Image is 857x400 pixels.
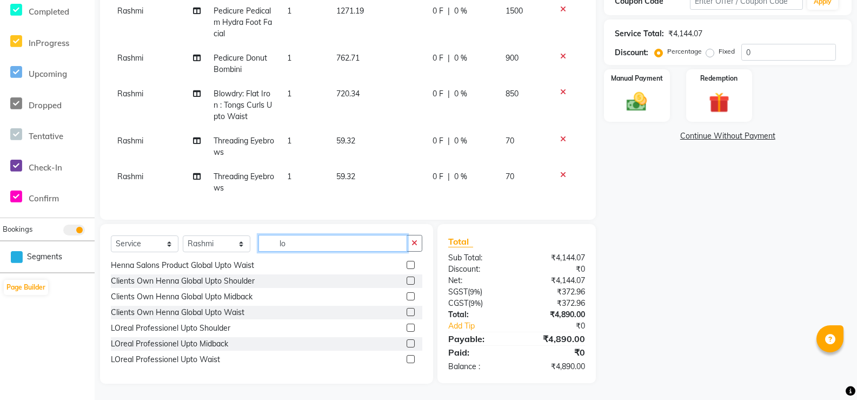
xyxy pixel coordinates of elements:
[702,90,736,115] img: _gift.svg
[111,291,253,303] div: Clients Own Henna Global Upto Midback
[29,193,59,204] span: Confirm
[433,53,443,64] span: 0 F
[287,89,291,99] span: 1
[529,320,593,332] div: ₹0
[440,252,516,264] div: Sub Total:
[214,136,274,157] span: Threading Eyebrows
[448,171,450,182] span: |
[440,346,516,359] div: Paid:
[111,354,220,365] div: LOreal Professionel Upto Waist
[287,53,291,63] span: 1
[448,53,450,64] span: |
[448,287,468,297] span: SGST
[117,89,143,99] span: Rashmi
[117,6,143,16] span: Rashmi
[336,136,355,146] span: 59.32
[516,264,593,275] div: ₹0
[516,332,593,345] div: ₹4,890.00
[29,38,69,48] span: InProgress
[516,298,593,309] div: ₹372.96
[448,5,450,17] span: |
[470,287,480,296] span: 9%
[433,88,443,100] span: 0 F
[506,172,514,181] span: 70
[620,90,654,114] img: _cash.svg
[111,307,244,318] div: Clients Own Henna Global Upto Waist
[516,275,593,286] div: ₹4,144.07
[287,172,291,181] span: 1
[454,171,467,182] span: 0 %
[506,136,514,146] span: 70
[214,172,274,193] span: Threading Eyebrows
[454,53,467,64] span: 0 %
[111,323,230,334] div: LOreal Professionel Upto Shoulder
[516,346,593,359] div: ₹0
[615,28,664,40] div: Service Total:
[516,286,593,298] div: ₹372.96
[506,89,519,99] span: 850
[440,264,516,275] div: Discount:
[214,6,272,38] span: Pedicure Pedicalm Hydra Foot Facial
[440,309,516,320] div: Total:
[454,135,467,147] span: 0 %
[667,47,702,56] label: Percentage
[117,172,143,181] span: Rashmi
[440,286,516,298] div: ( )
[516,361,593,372] div: ₹4,890.00
[506,6,523,16] span: 1500
[433,171,443,182] span: 0 F
[29,6,69,17] span: Completed
[668,28,702,40] div: ₹4,144.07
[29,131,63,141] span: Tentative
[27,251,62,263] span: Segments
[606,130,849,142] a: Continue Without Payment
[29,100,62,110] span: Dropped
[258,235,407,252] input: Search or Scan
[440,361,516,372] div: Balance :
[287,6,291,16] span: 1
[336,6,364,16] span: 1271.19
[506,53,519,63] span: 900
[336,89,360,99] span: 720.34
[214,53,267,74] span: Pedicure Donut Bombini
[111,338,228,350] div: LOreal Professionel Upto Midback
[4,280,48,295] button: Page Builder
[29,162,62,173] span: Check-In
[336,172,355,181] span: 59.32
[111,260,254,271] div: Henna Salons Product Global Upto Waist
[448,298,468,308] span: CGST
[448,236,473,247] span: Total
[336,53,360,63] span: 762.71
[117,136,143,146] span: Rashmi
[287,136,291,146] span: 1
[454,5,467,17] span: 0 %
[29,69,67,79] span: Upcoming
[440,275,516,286] div: Net:
[440,298,516,309] div: ( )
[611,74,663,83] label: Manual Payment
[440,320,529,332] a: Add Tip
[448,88,450,100] span: |
[516,309,593,320] div: ₹4,890.00
[700,74,738,83] label: Redemption
[214,89,272,121] span: Blowdry: Flat Iron : Tongs Curls Upto Waist
[111,276,255,287] div: Clients Own Henna Global Upto Shoulder
[448,135,450,147] span: |
[470,299,481,307] span: 9%
[516,252,593,264] div: ₹4,144.07
[615,47,648,58] div: Discount:
[719,47,735,56] label: Fixed
[440,332,516,345] div: Payable:
[433,135,443,147] span: 0 F
[117,53,143,63] span: Rashmi
[454,88,467,100] span: 0 %
[433,5,443,17] span: 0 F
[3,225,32,233] span: Bookings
